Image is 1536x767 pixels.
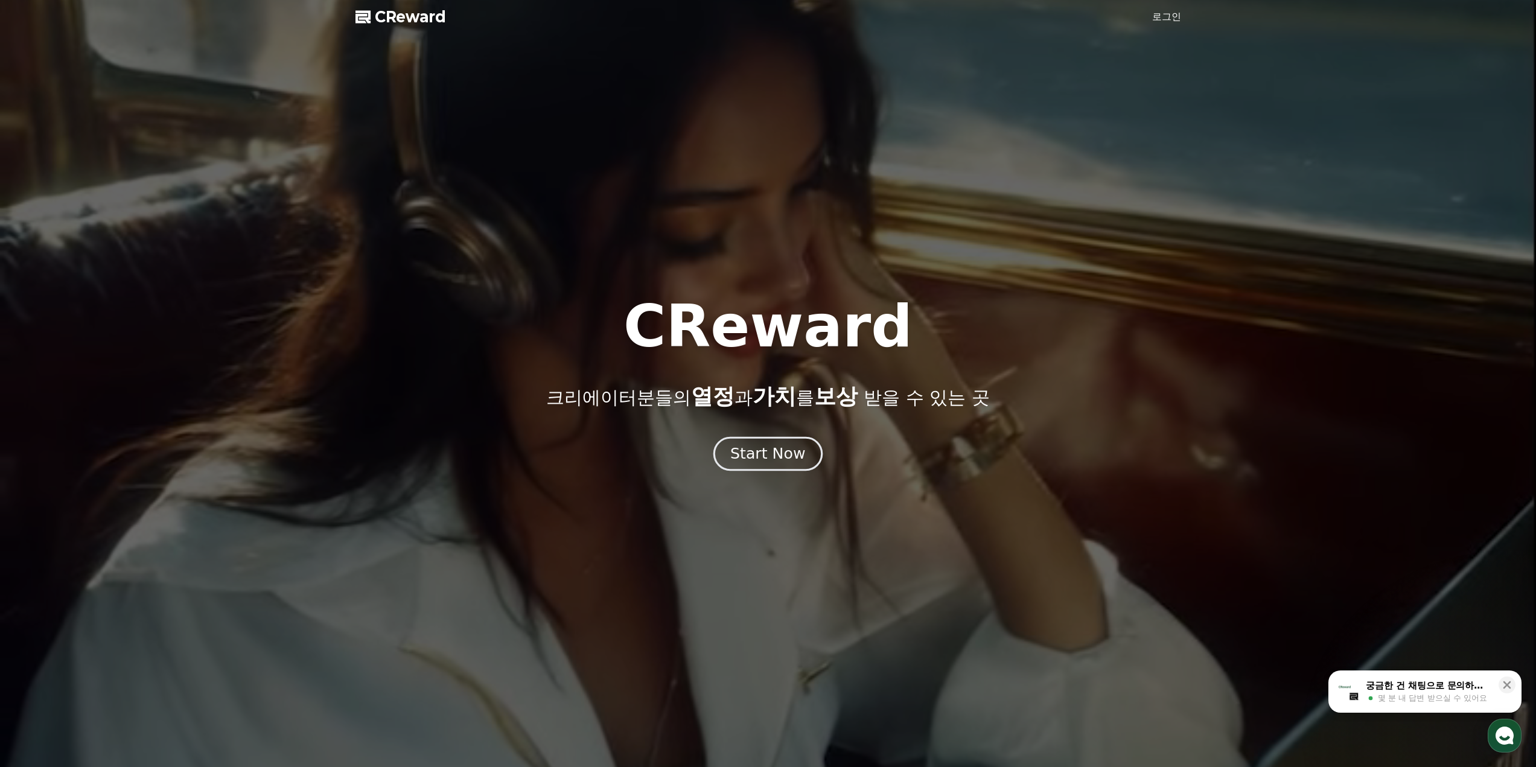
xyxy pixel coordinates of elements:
[4,383,80,413] a: 홈
[375,7,446,27] span: CReward
[713,436,823,471] button: Start Now
[355,7,446,27] a: CReward
[38,401,45,410] span: 홈
[753,384,796,409] span: 가치
[691,384,735,409] span: 열정
[623,298,913,355] h1: CReward
[730,444,805,464] div: Start Now
[814,384,858,409] span: 보상
[716,450,820,461] a: Start Now
[1152,10,1181,24] a: 로그인
[186,401,201,410] span: 설정
[110,401,125,411] span: 대화
[80,383,156,413] a: 대화
[546,384,989,409] p: 크리에이터분들의 과 를 받을 수 있는 곳
[156,383,232,413] a: 설정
